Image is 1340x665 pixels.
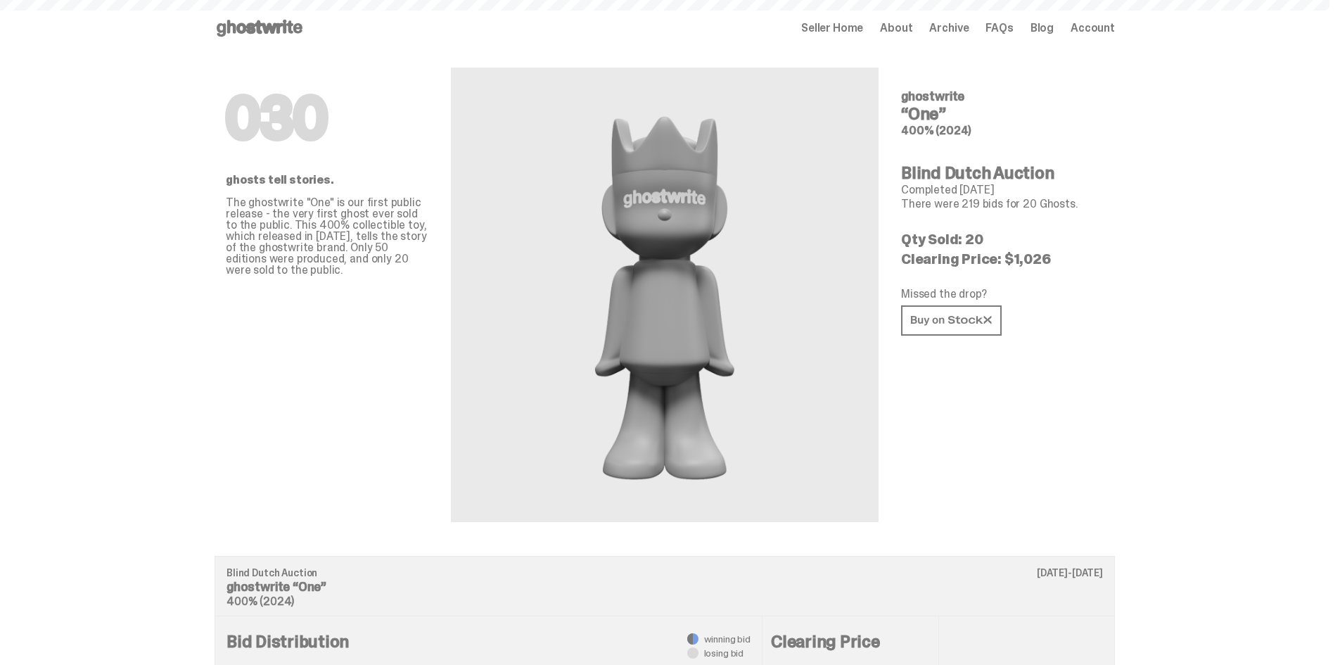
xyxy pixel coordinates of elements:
[901,106,1104,122] h4: “One”
[226,175,428,186] p: ghosts tell stories.
[226,197,428,276] p: The ghostwrite "One" is our first public release - the very first ghost ever sold to the public. ...
[226,568,1103,578] p: Blind Dutch Auction
[1071,23,1115,34] a: Account
[985,23,1013,34] a: FAQs
[901,198,1104,210] p: There were 219 bids for 20 Ghosts.
[226,581,1103,593] p: ghostwrite “One”
[880,23,912,34] a: About
[226,594,294,609] span: 400% (2024)
[771,633,930,650] h4: Clearing Price
[901,252,1104,266] p: Clearing Price: $1,026
[704,648,744,658] span: losing bid
[1030,23,1054,34] a: Blog
[929,23,969,34] a: Archive
[1037,568,1103,578] p: [DATE]-[DATE]
[226,90,428,146] h1: 030
[801,23,863,34] a: Seller Home
[901,165,1104,182] h4: Blind Dutch Auction
[704,634,751,644] span: winning bid
[901,289,1104,300] p: Missed the drop?
[901,184,1104,196] p: Completed [DATE]
[901,232,1104,246] p: Qty Sold: 20
[901,88,964,105] span: ghostwrite
[556,101,773,488] img: ghostwrite&ldquo;One&rdquo;
[901,123,971,138] span: 400% (2024)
